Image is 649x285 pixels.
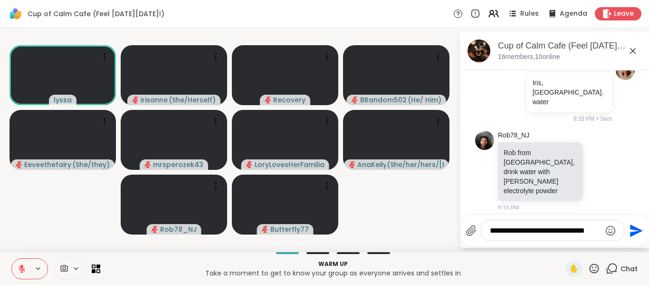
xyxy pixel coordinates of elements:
[262,226,268,233] span: audio-muted
[569,263,579,275] span: ✋
[270,225,309,234] span: Butterfly77
[624,220,646,241] button: Send
[24,160,71,169] span: Eeveethefairy
[560,9,587,19] span: Agenda
[255,160,324,169] span: LoryLovesHerFamilia
[387,160,444,169] span: ( She/her/hers/[PERSON_NAME] )
[246,161,253,168] span: audio-muted
[596,115,598,123] span: •
[357,160,386,169] span: AnaKeilyLlaneza
[153,160,203,169] span: mrsperozek43
[265,97,271,103] span: audio-muted
[152,226,158,233] span: audio-muted
[468,39,490,62] img: Cup of Calm Cafe (Feel Good Friday!), Oct 10
[475,131,494,150] img: https://sharewell-space-live.sfo3.digitaloceanspaces.com/user-generated/cfc70b27-6d26-4702-bc99-9...
[349,161,355,168] span: audio-muted
[72,160,110,169] span: ( She/they )
[28,9,164,19] span: Cup of Calm Cafe (Feel [DATE][DATE]!)
[54,95,72,105] span: lyssa
[8,6,24,22] img: ShareWell Logomark
[616,61,635,80] img: https://sharewell-space-live.sfo3.digitaloceanspaces.com/user-generated/be849bdb-4731-4649-82cd-d...
[273,95,305,105] span: Recovery
[498,40,642,52] div: Cup of Calm Cafe (Feel [DATE][DATE]!), [DATE]
[360,95,407,105] span: BRandom502
[533,78,606,107] p: Iris, [GEOGRAPHIC_DATA]. water
[141,95,168,105] span: irisanne
[144,161,151,168] span: audio-muted
[160,225,197,234] span: Rob78_NJ
[605,225,616,236] button: Emoji picker
[408,95,441,105] span: ( He/ Him )
[573,115,594,123] span: 9:33 PM
[352,97,358,103] span: audio-muted
[504,148,577,196] p: Rob from [GEOGRAPHIC_DATA], drink water with [PERSON_NAME] electrolyte powder
[498,204,519,212] span: 9:33 PM
[106,260,560,268] p: Warm up
[169,95,216,105] span: ( She/Herself )
[520,9,539,19] span: Rules
[498,131,529,140] a: Rob78_NJ
[490,226,601,236] textarea: Type your message
[614,9,634,19] span: Leave
[132,97,139,103] span: audio-muted
[620,264,638,274] span: Chat
[106,268,560,278] p: Take a moment to get to know your group as everyone arrives and settles in
[600,115,612,123] span: Sent
[16,161,22,168] span: audio-muted
[498,52,560,62] p: 16 members, 10 online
